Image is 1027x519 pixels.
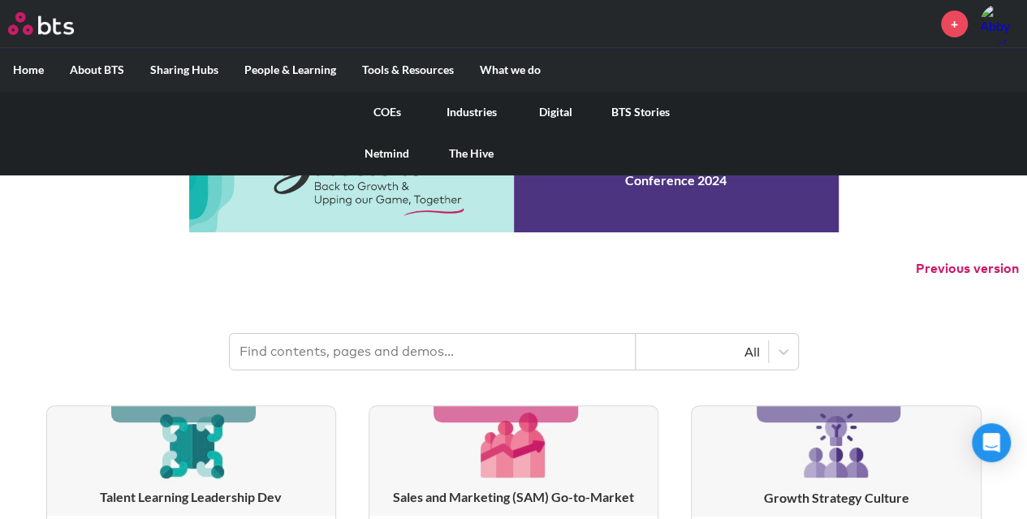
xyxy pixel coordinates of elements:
input: Find contents, pages and demos... [230,334,636,370]
img: [object Object] [153,406,230,483]
img: [object Object] [475,406,552,483]
a: + [941,11,968,37]
label: People & Learning [231,49,349,91]
img: Abby Gustafson [980,4,1019,43]
div: Open Intercom Messenger [972,423,1011,462]
img: [object Object] [797,406,875,484]
h3: Talent Learning Leadership Dev [47,488,335,506]
a: Go home [8,12,104,35]
img: BTS Logo [8,12,74,35]
h3: Sales and Marketing (SAM) Go-to-Market [369,488,658,506]
div: All [644,343,760,361]
a: Profile [980,4,1019,43]
label: Tools & Resources [349,49,467,91]
button: Previous version [916,260,1019,278]
label: What we do [467,49,554,91]
label: About BTS [57,49,137,91]
label: Sharing Hubs [137,49,231,91]
h3: Growth Strategy Culture [692,489,980,507]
